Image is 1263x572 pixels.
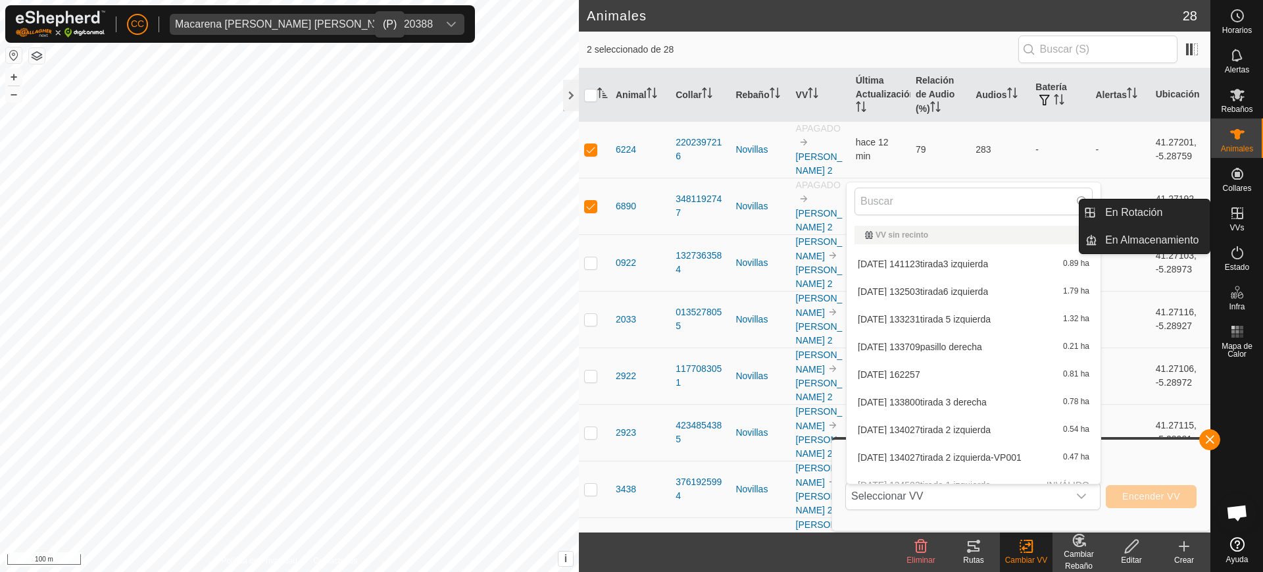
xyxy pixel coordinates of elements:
div: VV sin recinto [865,231,1082,239]
li: 2025-06-21 134027tirada 2 izquierda [847,417,1101,443]
td: 41.27116, -5.28927 [1151,291,1210,348]
th: Rebaño [730,68,790,122]
span: 0.54 ha [1063,425,1089,434]
span: [DATE] 162257 [858,370,920,379]
div: dropdown trigger [438,14,464,35]
a: [PERSON_NAME] 2 [796,491,843,515]
a: [PERSON_NAME] [796,463,843,488]
a: Contáctenos [313,555,357,567]
span: Infra [1229,303,1245,311]
img: hasta [828,363,838,374]
li: 2025-06-18 141123tirada3 izquierda [847,251,1101,277]
button: Capas del Mapa [29,48,45,64]
a: [PERSON_NAME] [796,236,843,261]
div: dropdown trigger [1068,483,1095,509]
a: [PERSON_NAME] 2 [796,321,843,346]
span: Rebaños [1221,105,1252,113]
button: Restablecer Mapa [6,47,22,63]
div: Novillas [735,369,785,383]
input: Buscar (S) [1018,36,1177,63]
th: Alertas [1091,68,1151,122]
th: Batería [1030,68,1090,122]
img: hasta [828,477,838,487]
span: [DATE] 134027tirada 2 izquierda-VP001 [858,453,1022,462]
div: Macarena [PERSON_NAME] [PERSON_NAME] 20388 [175,19,433,30]
span: 0.47 ha [1063,453,1089,462]
td: 215 [970,178,1030,234]
li: En Rotación [1079,199,1210,226]
div: Novillas [735,313,785,326]
div: Novillas [735,143,785,157]
td: - [1091,121,1151,178]
li: 2025-06-19 132503tirada6 izquierda [847,278,1101,305]
span: 2 sept 2025, 11:53 [856,137,889,161]
span: En Rotación [1105,205,1162,221]
p-sorticon: Activar para ordenar [856,103,866,114]
div: 4234854385 [676,419,725,446]
div: 1177083051 [676,362,725,390]
th: Collar [670,68,730,122]
span: [DATE] 134027tirada 2 izquierda [858,425,991,434]
div: Cambiar VV [1000,554,1052,566]
th: Relación de Audio (%) [910,68,970,122]
li: 2025-06-19 133709pasillo derecha [847,334,1101,360]
a: [PERSON_NAME] 2 [796,434,843,459]
span: Ayuda [1226,556,1249,563]
td: - [1091,234,1151,291]
a: En Rotación [1097,199,1210,226]
span: Horarios [1222,26,1252,34]
th: Animal [610,68,670,122]
td: - [1091,291,1151,348]
span: 6890 [616,199,636,213]
th: Audios [970,68,1030,122]
span: 1.79 ha [1063,287,1089,296]
span: Eliminar [906,556,935,565]
a: Política de Privacidad [222,555,297,567]
span: Collares [1222,184,1251,192]
div: Novillas [735,256,785,270]
span: 0.81 ha [1063,370,1089,379]
div: 1327363584 [676,249,725,276]
li: En Almacenamiento [1079,227,1210,253]
td: - [1030,178,1090,234]
span: Seleccionar VV [846,483,1068,509]
div: Cambiar Rebaño [1052,548,1105,572]
img: Logo Gallagher [16,11,105,38]
input: Buscar [854,188,1093,215]
a: [PERSON_NAME] [796,293,843,318]
div: Crear [1158,554,1210,566]
span: 0922 [616,256,636,270]
span: 3438 [616,482,636,496]
th: VV [791,68,851,122]
h2: Animales [587,8,1183,24]
span: CC [131,17,144,31]
span: 28 [1183,6,1197,26]
td: 41.27115, -5.28981 [1151,404,1210,461]
td: - [1091,404,1151,461]
span: 0.89 ha [1063,259,1089,269]
span: 2 seleccionado de 28 [587,43,1018,57]
div: 3761925994 [676,475,725,503]
li: 2025-06-19 162257 [847,361,1101,388]
a: [PERSON_NAME] [796,519,843,544]
div: Rutas [947,554,1000,566]
span: 2923 [616,426,636,440]
span: Macarena Flor Rapado Laso 20388 [170,14,438,35]
li: 2025-06-21 133800tirada 3 derecha [847,389,1101,415]
p-sorticon: Activar para ordenar [930,103,941,114]
a: [PERSON_NAME] [796,406,843,431]
span: Encender VV [1122,491,1180,502]
div: Novillas [735,482,785,496]
p-sorticon: Activar para ordenar [647,90,657,100]
span: Alertas [1225,66,1249,74]
p-sorticon: Activar para ordenar [808,90,818,100]
li: 2025-06-21 134027tirada 2 izquierda-VP001 [847,444,1101,471]
span: 6224 [616,143,636,157]
span: Animales [1221,145,1253,153]
a: [PERSON_NAME] 2 [796,208,843,232]
div: 2472338716 [676,532,725,559]
span: [DATE] 133800tirada 3 derecha [858,398,987,407]
span: APAGADO [796,180,841,190]
span: 2033 [616,313,636,326]
span: [DATE] 141123tirada3 izquierda [858,259,988,269]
